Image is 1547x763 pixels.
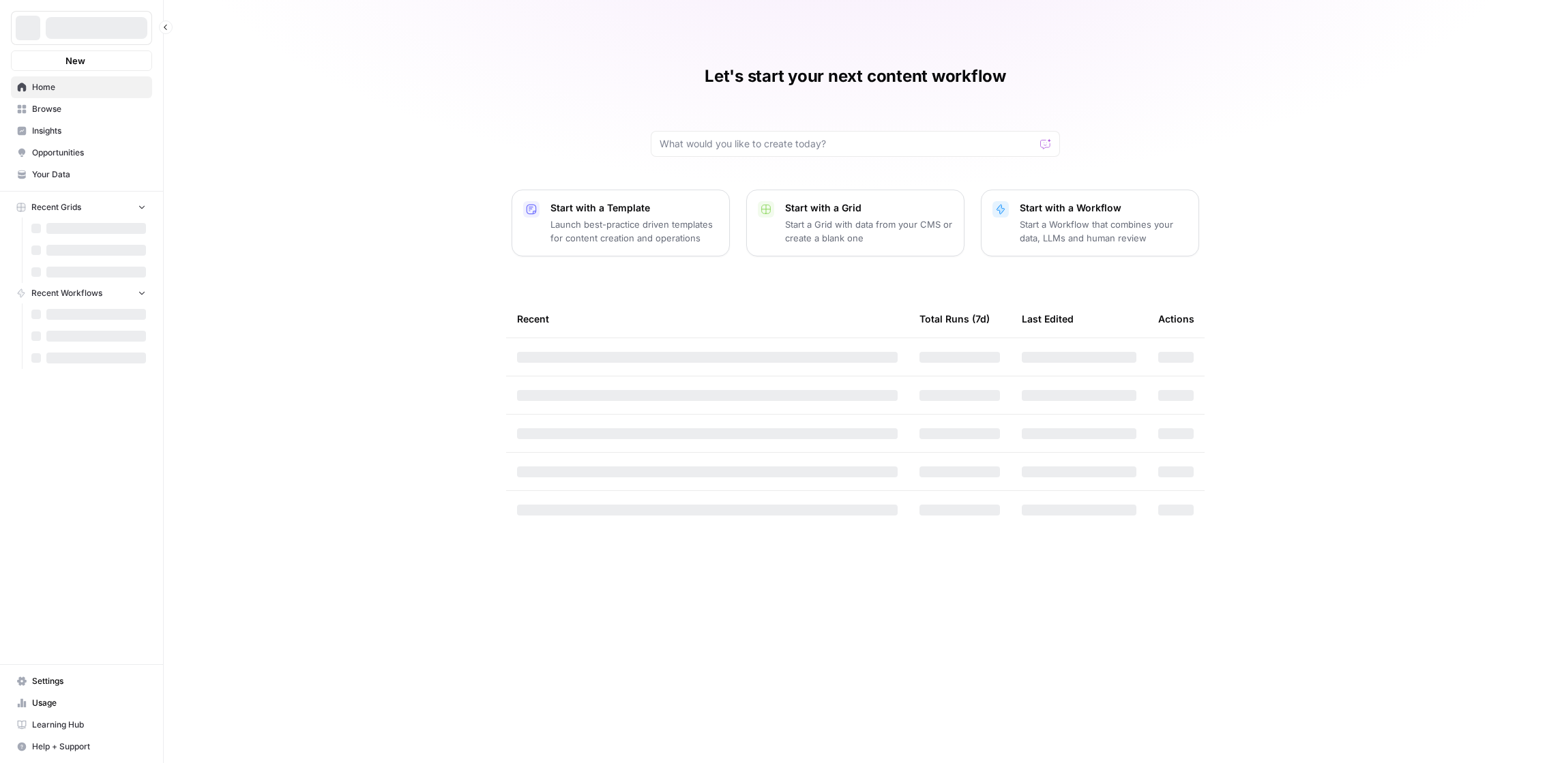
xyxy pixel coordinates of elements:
button: Start with a GridStart a Grid with data from your CMS or create a blank one [746,190,964,256]
button: Help + Support [11,736,152,758]
p: Start with a Grid [785,201,953,215]
span: Insights [32,125,146,137]
span: Your Data [32,168,146,181]
span: Opportunities [32,147,146,159]
span: Recent Grids [31,201,81,213]
p: Start a Workflow that combines your data, LLMs and human review [1020,218,1188,245]
button: Start with a WorkflowStart a Workflow that combines your data, LLMs and human review [981,190,1199,256]
div: Actions [1158,300,1194,338]
h1: Let's start your next content workflow [705,65,1006,87]
span: Home [32,81,146,93]
button: Recent Workflows [11,283,152,303]
span: Settings [32,675,146,687]
a: Learning Hub [11,714,152,736]
p: Start with a Template [550,201,718,215]
div: Total Runs (7d) [919,300,990,338]
button: Recent Grids [11,197,152,218]
a: Your Data [11,164,152,185]
p: Start with a Workflow [1020,201,1188,215]
button: New [11,50,152,71]
div: Last Edited [1022,300,1074,338]
span: New [65,54,85,68]
a: Opportunities [11,142,152,164]
p: Launch best-practice driven templates for content creation and operations [550,218,718,245]
a: Browse [11,98,152,120]
p: Start a Grid with data from your CMS or create a blank one [785,218,953,245]
a: Usage [11,692,152,714]
span: Usage [32,697,146,709]
a: Settings [11,670,152,692]
span: Help + Support [32,740,146,753]
div: Recent [517,300,898,338]
input: What would you like to create today? [660,137,1035,151]
button: Start with a TemplateLaunch best-practice driven templates for content creation and operations [512,190,730,256]
a: Home [11,76,152,98]
a: Insights [11,120,152,142]
span: Browse [32,103,146,115]
span: Recent Workflows [31,287,102,299]
span: Learning Hub [32,719,146,731]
